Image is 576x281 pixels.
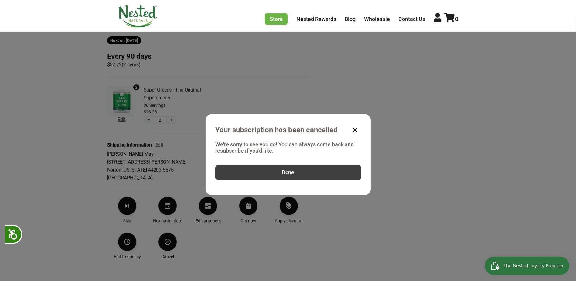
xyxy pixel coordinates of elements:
[107,197,309,260] div: Make changes for subscription
[265,13,288,25] a: Store
[215,126,338,134] text: Your subscription has been cancelled
[364,16,390,22] a: Wholesale
[215,165,361,180] button: Done
[398,16,425,22] a: Contact Us
[282,169,295,176] span: Done
[215,142,361,154] text: We're sorry to see you go! You can always come back and resubscribe if you'd like.
[296,16,336,22] a: Nested Rewards
[444,16,458,22] a: 0
[345,16,356,22] a: Blog
[485,257,570,275] iframe: Button to open loyalty program pop-up
[455,16,458,22] span: 0
[118,5,158,28] img: Nested Naturals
